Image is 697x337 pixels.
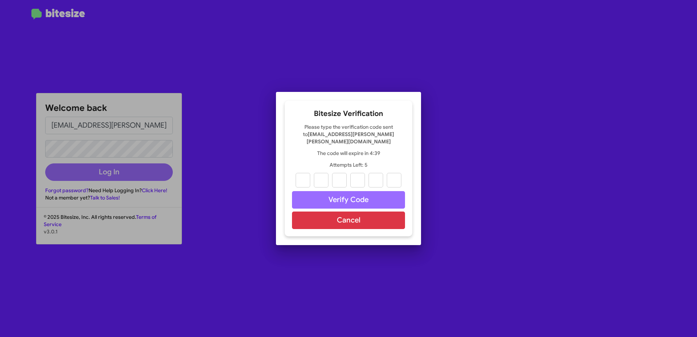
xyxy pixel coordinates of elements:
[292,150,405,157] p: The code will expire in 4:39
[292,191,405,209] button: Verify Code
[292,161,405,168] p: Attempts Left: 5
[307,131,394,145] strong: [EMAIL_ADDRESS][PERSON_NAME][PERSON_NAME][DOMAIN_NAME]
[292,123,405,145] p: Please type the verification code sent to
[292,108,405,120] h2: Bitesize Verification
[292,212,405,229] button: Cancel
